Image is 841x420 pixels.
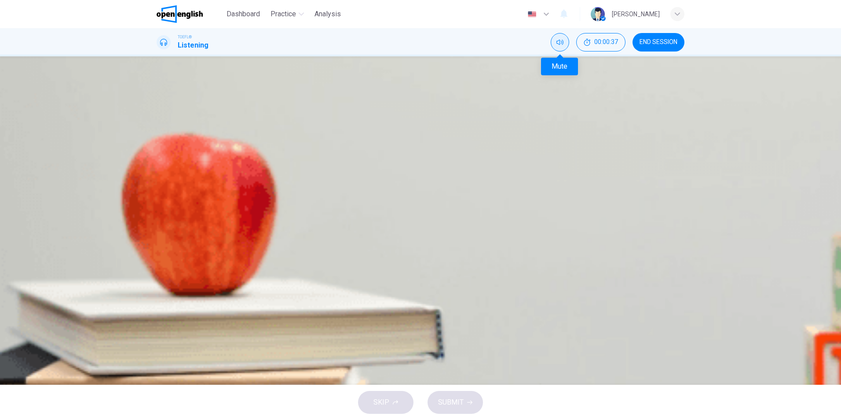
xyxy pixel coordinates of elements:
span: TOEFL® [178,34,192,40]
span: Dashboard [227,9,260,19]
span: Analysis [314,9,341,19]
a: OpenEnglish logo [157,5,223,23]
img: OpenEnglish logo [157,5,203,23]
span: 00:00:37 [594,39,618,46]
button: 00:00:37 [576,33,625,52]
button: END SESSION [633,33,684,52]
h1: Listening [178,40,208,51]
img: Profile picture [591,7,605,21]
span: Practice [271,9,296,19]
button: Practice [267,6,307,22]
span: END SESSION [640,39,677,46]
button: Dashboard [223,6,263,22]
div: Hide [576,33,625,52]
div: Mute [541,58,578,75]
button: Analysis [311,6,344,22]
img: en [527,11,538,18]
div: Mute [551,33,569,52]
div: [PERSON_NAME] [612,9,660,19]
